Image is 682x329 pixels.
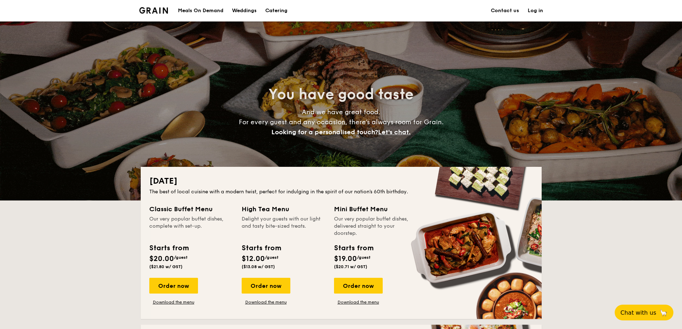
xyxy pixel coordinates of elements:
span: Looking for a personalised touch? [271,128,378,136]
span: You have good taste [269,86,413,103]
span: Let's chat. [378,128,411,136]
div: Our very popular buffet dishes, complete with set-up. [149,216,233,237]
div: Starts from [334,243,373,253]
img: Grain [139,7,168,14]
div: Order now [334,278,383,294]
span: ($20.71 w/ GST) [334,264,367,269]
div: Starts from [149,243,188,253]
span: ($21.80 w/ GST) [149,264,183,269]
span: /guest [357,255,371,260]
div: Order now [242,278,290,294]
h2: [DATE] [149,175,533,187]
div: Starts from [242,243,281,253]
span: 🦙 [659,309,668,317]
span: /guest [174,255,188,260]
span: Chat with us [620,309,656,316]
a: Download the menu [242,299,290,305]
a: Download the menu [149,299,198,305]
div: High Tea Menu [242,204,325,214]
span: $20.00 [149,255,174,263]
div: Mini Buffet Menu [334,204,418,214]
div: Our very popular buffet dishes, delivered straight to your doorstep. [334,216,418,237]
span: /guest [265,255,279,260]
button: Chat with us🦙 [615,305,673,320]
div: Classic Buffet Menu [149,204,233,214]
span: $12.00 [242,255,265,263]
a: Download the menu [334,299,383,305]
span: $19.00 [334,255,357,263]
div: The best of local cuisine with a modern twist, perfect for indulging in the spirit of our nation’... [149,188,533,195]
span: ($13.08 w/ GST) [242,264,275,269]
div: Order now [149,278,198,294]
span: And we have great food. For every guest and any occasion, there’s always room for Grain. [239,108,444,136]
div: Delight your guests with our light and tasty bite-sized treats. [242,216,325,237]
a: Logotype [139,7,168,14]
